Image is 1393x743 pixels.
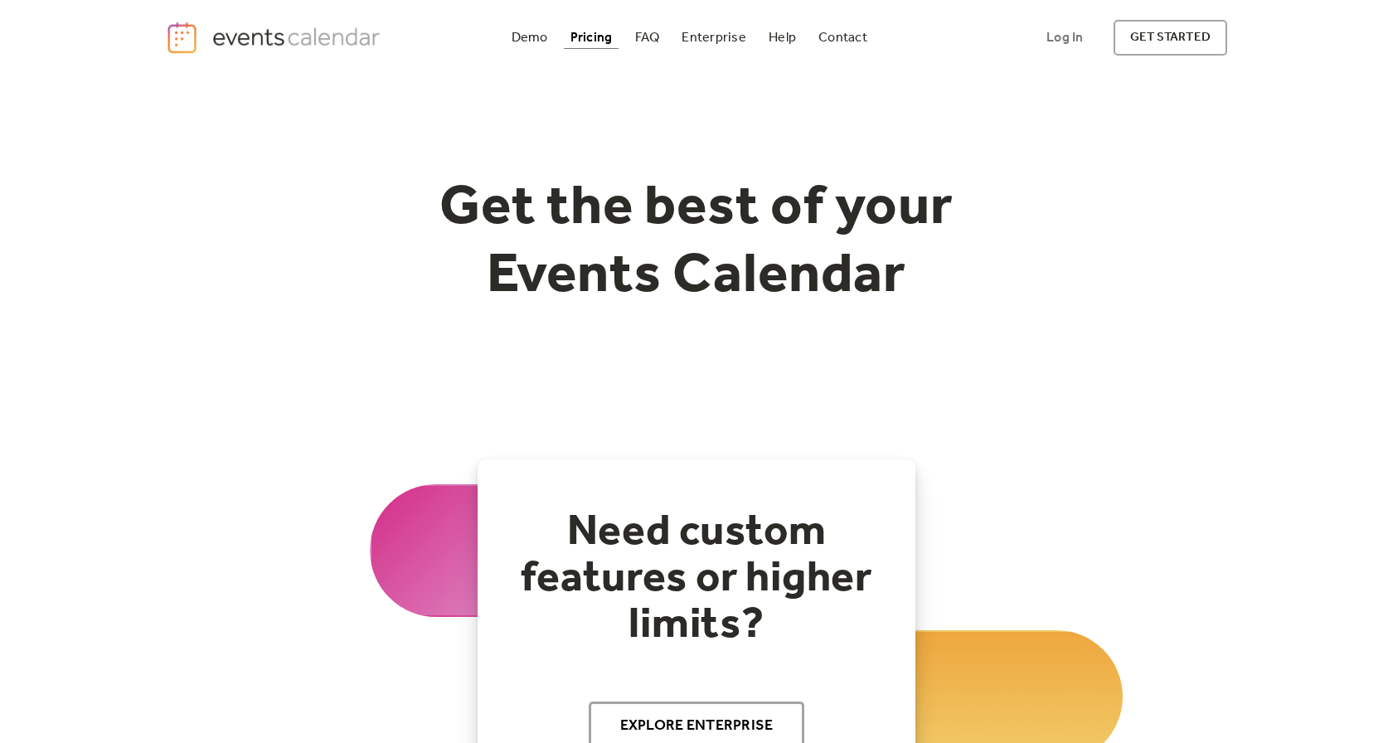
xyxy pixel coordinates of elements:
[511,509,882,648] h2: Need custom features or higher limits?
[570,33,613,42] div: Pricing
[675,27,752,49] a: Enterprise
[769,33,796,42] div: Help
[812,27,874,49] a: Contact
[762,27,803,49] a: Help
[1030,20,1099,56] a: Log In
[505,27,555,49] a: Demo
[512,33,548,42] div: Demo
[564,27,619,49] a: Pricing
[1114,20,1227,56] a: get started
[635,33,660,42] div: FAQ
[682,33,745,42] div: Enterprise
[818,33,867,42] div: Contact
[378,175,1015,310] h1: Get the best of your Events Calendar
[629,27,667,49] a: FAQ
